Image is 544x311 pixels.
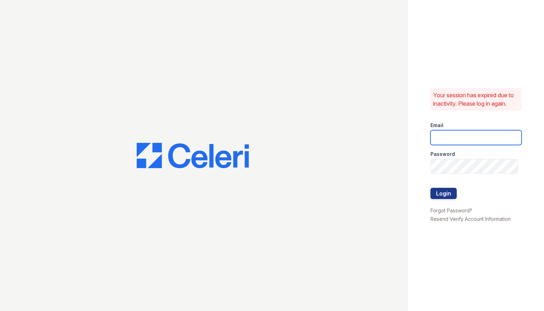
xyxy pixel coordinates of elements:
label: Password [430,151,455,158]
p: Your session has expired due to inactivity. Please log in again. [433,91,519,108]
a: Resend Verify Account Information [430,216,511,222]
label: Email [430,122,443,129]
a: Forgot Password? [430,207,472,213]
button: Login [430,188,457,199]
img: CE_Logo_Blue-a8612792a0a2168367f1c8372b55b34899dd931a85d93a1a3d3e32e68fde9ad4.png [137,143,249,168]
